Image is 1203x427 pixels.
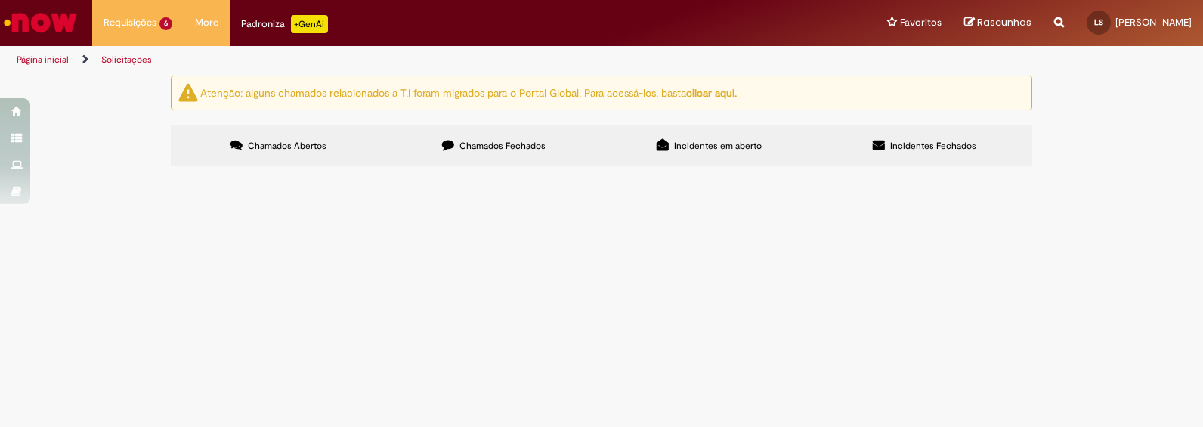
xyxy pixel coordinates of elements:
[977,15,1031,29] span: Rascunhos
[900,15,942,30] span: Favoritos
[200,85,737,99] ng-bind-html: Atenção: alguns chamados relacionados a T.I foram migrados para o Portal Global. Para acessá-los,...
[964,16,1031,30] a: Rascunhos
[241,15,328,33] div: Padroniza
[890,140,976,152] span: Incidentes Fechados
[674,140,762,152] span: Incidentes em aberto
[159,17,172,30] span: 6
[17,54,69,66] a: Página inicial
[1094,17,1103,27] span: LS
[104,15,156,30] span: Requisições
[291,15,328,33] p: +GenAi
[686,85,737,99] a: clicar aqui.
[195,15,218,30] span: More
[459,140,546,152] span: Chamados Fechados
[101,54,152,66] a: Solicitações
[2,8,79,38] img: ServiceNow
[11,46,790,74] ul: Trilhas de página
[248,140,326,152] span: Chamados Abertos
[1115,16,1192,29] span: [PERSON_NAME]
